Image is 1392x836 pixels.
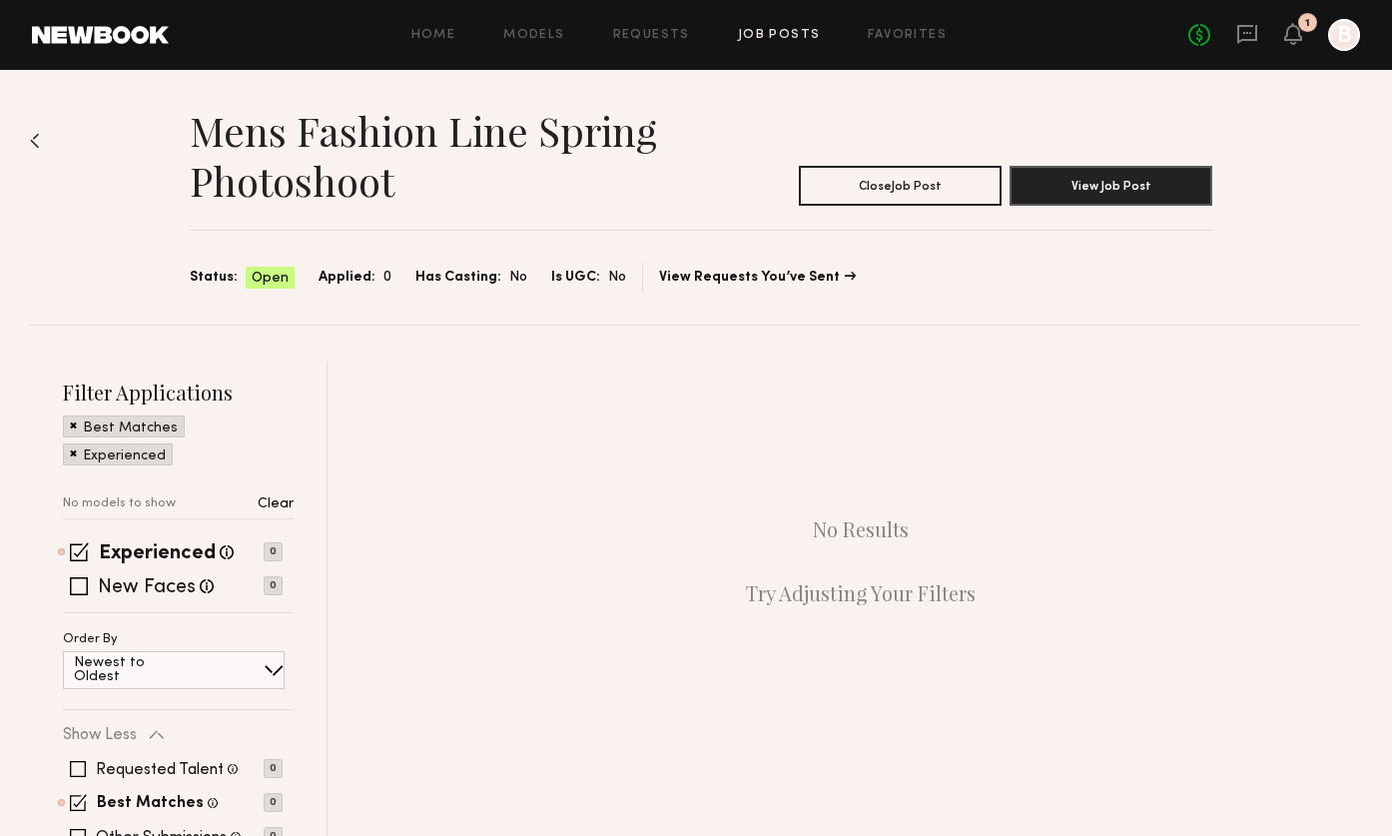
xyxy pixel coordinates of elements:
label: New Faces [98,578,196,598]
span: Applied: [319,267,375,289]
p: Newest to Oldest [74,656,193,684]
span: Open [252,269,289,289]
a: Favorites [868,29,947,42]
a: Requests [613,29,690,42]
p: Best Matches [83,421,178,435]
h2: Filter Applications [63,379,294,406]
p: Order By [63,633,118,646]
span: No [608,267,626,289]
p: Try Adjusting Your Filters [746,581,976,605]
a: Models [503,29,564,42]
div: 1 [1305,18,1310,29]
label: Requested Talent [96,762,224,778]
img: Back to previous page [30,133,40,149]
span: Status: [190,267,238,289]
a: View Requests You’ve Sent [659,271,856,285]
a: Job Posts [738,29,821,42]
p: No models to show [63,497,176,510]
span: Is UGC: [551,267,600,289]
p: Clear [258,497,294,511]
p: Show Less [63,727,137,743]
p: 0 [264,576,283,595]
p: No Results [813,517,909,541]
p: 0 [264,759,283,778]
h1: Mens Fashion Line Spring Photoshoot [190,106,701,206]
span: Has Casting: [415,267,501,289]
label: Best Matches [97,796,204,812]
a: B [1328,19,1360,51]
label: Experienced [99,544,216,564]
button: View Job Post [1010,166,1212,206]
a: Home [411,29,456,42]
span: No [509,267,527,289]
span: 0 [383,267,391,289]
button: CloseJob Post [799,166,1002,206]
p: Experienced [83,449,166,463]
p: 0 [264,542,283,561]
p: 0 [264,793,283,812]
